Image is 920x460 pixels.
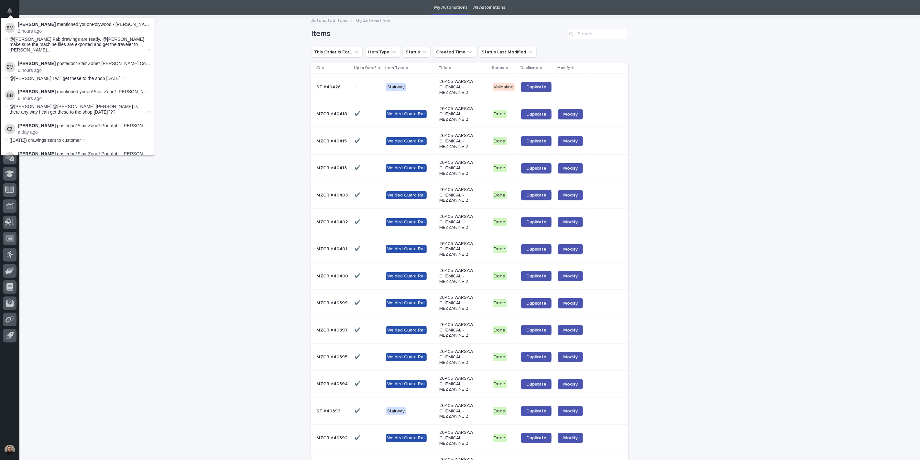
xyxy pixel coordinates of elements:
[18,28,151,34] p: 2 hours ago
[521,244,552,254] a: Duplicate
[18,89,151,95] p: mentioned you on *Stair Zone* [PERSON_NAME] Construction - Soar! Adventure Park - Deck Guardraili...
[311,398,628,424] tr: ST #40393ST #40393 ✔️✔️ Stairway26405 WARSAW CHEMICAL - MEZZANINE 2DoneDuplicateModify
[386,191,427,199] div: Welded Guard Rail
[10,37,146,53] span: @[PERSON_NAME] Fab drawings are ready. @[PERSON_NAME] make sure the machine files are exported an...
[439,133,486,149] p: 26405 WARSAW CHEMICAL - MEZZANINE 2
[403,47,431,57] button: Status
[493,110,507,118] div: Done
[5,23,15,33] img: Ben Miller
[316,83,342,90] p: ST #40426
[526,409,546,413] span: Duplicate
[316,326,349,333] p: MZGR #40397
[385,64,404,72] p: Item Type
[355,137,362,144] p: ✔️
[18,89,56,94] strong: [PERSON_NAME]
[563,139,578,143] span: Modify
[386,326,427,334] div: Welded Guard Rail
[5,152,15,163] img: Ben Miller
[5,124,15,134] img: Cole Ziegler
[311,182,628,208] tr: MZGR #40403MZGR #40403 ✔️✔️ Welded Guard Rail26405 WARSAW CHEMICAL - MEZZANINE 2DoneDuplicateModify
[526,220,546,224] span: Duplicate
[558,406,583,416] a: Modify
[439,241,486,257] p: 26405 WARSAW CHEMICAL - MEZZANINE 2
[18,129,151,135] p: a day ago
[316,407,342,414] p: ST #40393
[386,434,427,442] div: Welded Guard Rail
[563,112,578,117] span: Modify
[386,83,406,91] div: Stairway
[386,245,427,253] div: Welded Guard Rail
[493,272,507,280] div: Done
[526,85,546,89] span: Duplicate
[316,380,349,387] p: MZGR #40394
[355,353,362,360] p: ✔️
[311,236,628,263] tr: MZGR #40401MZGR #40401 ✔️✔️ Welded Guard Rail26405 WARSAW CHEMICAL - MEZZANINE 2DoneDuplicateModify
[439,430,486,446] p: 26405 WARSAW CHEMICAL - MEZZANINE 2
[563,409,578,413] span: Modify
[386,272,427,280] div: Welded Guard Rail
[10,138,81,143] span: ([DATE]) drawings sent to customer
[355,110,362,117] p: ✔️
[521,379,552,389] a: Duplicate
[526,247,546,252] span: Duplicate
[10,104,138,115] span: @[PERSON_NAME] @[PERSON_NAME] [PERSON_NAME] Is there any way I can get these to the shop [DATE]???
[558,190,583,200] a: Modify
[563,355,578,359] span: Modify
[563,301,578,306] span: Modify
[316,299,349,306] p: MZGR #40399
[311,371,628,398] tr: MZGR #40394MZGR #40394 ✔️✔️ Welded Guard Rail26405 WARSAW CHEMICAL - MEZZANINE 2DoneDuplicateModify
[493,137,507,145] div: Done
[521,190,552,200] a: Duplicate
[354,64,377,72] p: Up to Date?
[563,436,578,440] span: Modify
[526,301,546,306] span: Duplicate
[311,344,628,371] tr: MZGR #40395MZGR #40395 ✔️✔️ Welded Guard Rail26405 WARSAW CHEMICAL - MEZZANINE 2DoneDuplicateModify
[492,64,504,72] p: Status
[558,163,583,174] a: Modify
[493,326,507,334] div: Done
[493,434,507,442] div: Done
[439,349,486,365] p: 26405 WARSAW CHEMICAL - MEZZANINE 2
[311,47,363,57] button: This Order is For...
[479,47,537,57] button: Status Last Modified
[386,353,427,361] div: Welded Guard Rail
[558,325,583,335] a: Modify
[493,218,507,226] div: Done
[355,245,362,252] p: ✔️
[355,272,362,279] p: ✔️
[439,187,486,203] p: 26405 WARSAW CHEMICAL - MEZZANINE 2
[493,380,507,388] div: Done
[316,272,349,279] p: MZGR #40400
[557,64,570,72] p: Modify
[493,83,515,91] div: Validating
[311,74,628,101] tr: ST #40426ST #40426 -- Stairway26405 WARSAW CHEMICAL - MEZZANINE 2ValidatingDuplicate
[558,217,583,227] a: Modify
[5,90,15,100] img: Brian Bontrager
[526,166,546,171] span: Duplicate
[521,109,552,119] a: Duplicate
[433,47,476,57] button: Created Time
[521,352,552,362] a: Duplicate
[18,61,151,66] p: posted on *Stair Zone* [PERSON_NAME] Construction - Soar! Adventure Park - Deck Guardrailing :
[439,106,486,122] p: 26405 WARSAW CHEMICAL - MEZZANINE 2
[18,22,151,27] p: mentioned you on Polywood - [PERSON_NAME] :
[439,268,486,284] p: 26405 WARSAW CHEMICAL - MEZZANINE 2
[311,155,628,182] tr: MZGR #40413MZGR #40413 ✔️✔️ Welded Guard Rail26405 WARSAW CHEMICAL - MEZZANINE 2DoneDuplicateModify
[493,245,507,253] div: Done
[439,376,486,392] p: 26405 WARSAW CHEMICAL - MEZZANINE 2
[316,137,348,144] p: MZGR #40415
[316,434,349,441] p: MZGR #40392
[8,8,16,18] div: Notifications
[311,209,628,236] tr: MZGR #40402MZGR #40402 ✔️✔️ Welded Guard Rail26405 WARSAW CHEMICAL - MEZZANINE 2DoneDuplicateModify
[493,164,507,172] div: Done
[563,220,578,224] span: Modify
[316,164,348,171] p: MZGR #40413
[526,328,546,332] span: Duplicate
[439,64,447,72] p: Title
[439,214,486,230] p: 26405 WARSAW CHEMICAL - MEZZANINE 2
[439,403,486,419] p: 26405 WARSAW CHEMICAL - MEZZANINE 2
[439,295,486,311] p: 26405 WARSAW CHEMICAL - MEZZANINE 2
[311,17,348,24] a: Automated Items
[493,407,507,415] div: Done
[521,433,552,443] a: Duplicate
